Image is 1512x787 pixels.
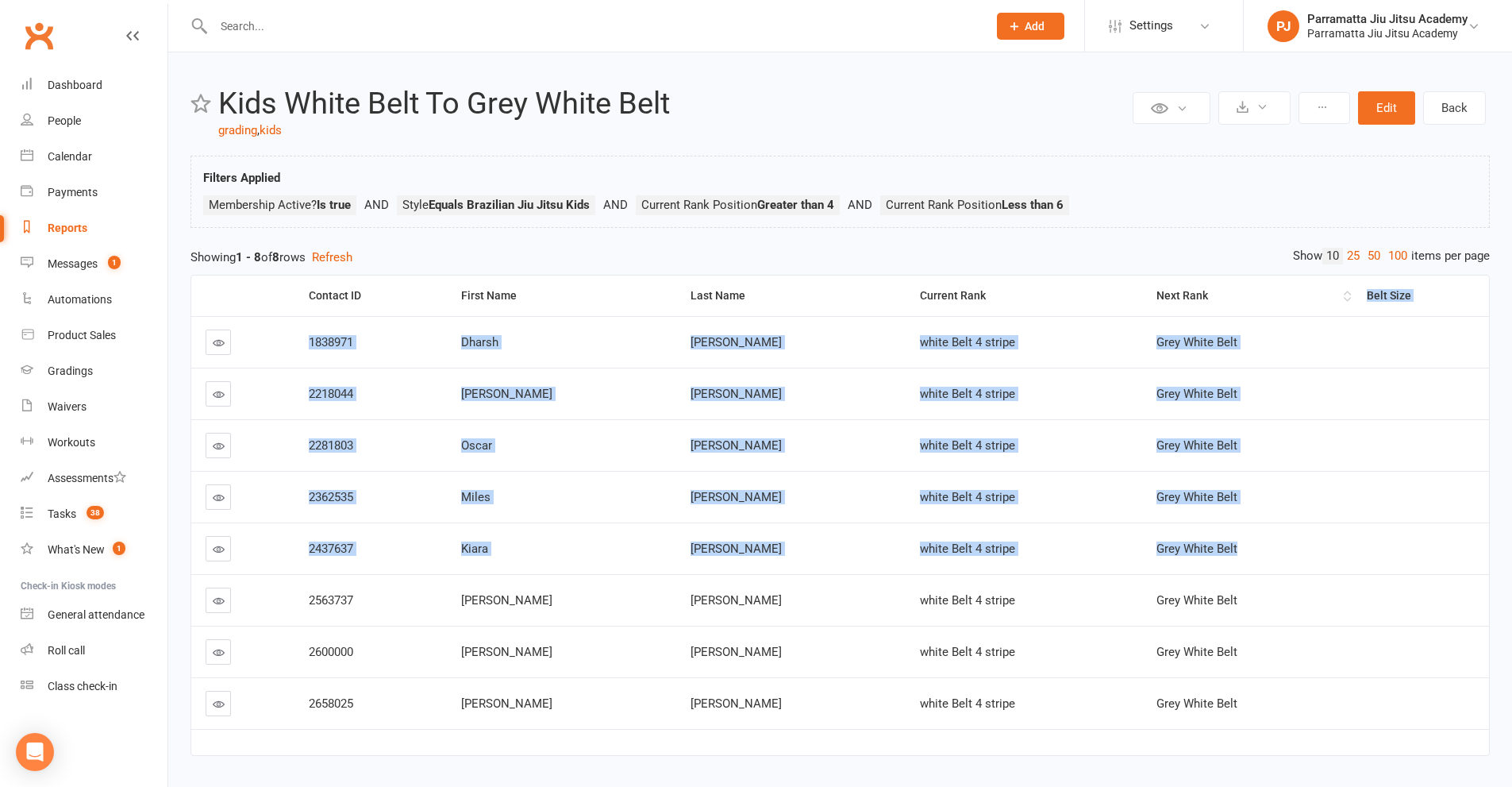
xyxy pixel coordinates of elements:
span: Grey White Belt [1156,335,1237,349]
a: 100 [1384,248,1411,264]
div: Next Rank [1156,290,1339,302]
div: Current Rank [920,290,1130,302]
span: Oscar [461,438,492,453]
span: white Belt 4 stripe [920,490,1015,504]
span: 1 [108,256,121,269]
span: Grey White Belt [1156,593,1237,608]
span: 1838971 [309,335,353,349]
a: grading [218,123,257,137]
div: PJ [1268,10,1299,42]
div: Gradings [48,365,93,377]
span: [PERSON_NAME] [691,490,782,504]
span: white Belt 4 stripe [920,645,1015,659]
span: 2281803 [309,438,353,453]
div: Messages [48,257,98,270]
span: Grey White Belt [1156,645,1237,659]
span: 2218044 [309,387,353,401]
span: Style [402,198,590,212]
div: Last Name [691,290,893,302]
div: General attendance [48,608,144,621]
div: Parramatta Jiu Jitsu Academy [1307,12,1468,26]
span: Add [1025,20,1045,33]
span: white Belt 4 stripe [920,387,1015,401]
a: Dashboard [21,68,167,103]
div: What's New [48,543,105,556]
span: 2658025 [309,696,353,711]
a: Gradings [21,353,167,389]
div: Tasks [48,507,76,520]
div: Automations [48,293,112,306]
span: [PERSON_NAME] [461,696,552,711]
span: Kiara [461,542,488,556]
div: Parramatta Jiu Jitsu Academy [1307,26,1468,41]
strong: 1 - 8 [236,250,261,264]
strong: Less than 6 [1002,198,1064,212]
div: Product Sales [48,329,116,341]
a: Product Sales [21,318,167,353]
span: [PERSON_NAME] [691,696,782,711]
a: Workouts [21,425,167,461]
div: Showing of rows [190,248,1490,267]
span: [PERSON_NAME] [691,593,782,608]
span: white Belt 4 stripe [920,542,1015,556]
span: Grey White Belt [1156,490,1237,504]
span: Settings [1129,8,1173,44]
a: Payments [21,175,167,210]
div: Belt Size [1367,290,1476,302]
span: white Belt 4 stripe [920,696,1015,711]
a: Class kiosk mode [21,669,167,704]
a: Messages 1 [21,246,167,282]
button: Edit [1358,91,1415,125]
span: Dharsh [461,335,498,349]
div: Payments [48,186,98,199]
span: [PERSON_NAME] [691,645,782,659]
div: People [48,114,81,127]
span: 38 [87,506,104,519]
a: Calendar [21,139,167,175]
span: [PERSON_NAME] [461,387,552,401]
a: Automations [21,282,167,318]
a: What's New1 [21,532,167,568]
a: Waivers [21,389,167,425]
a: Assessments [21,461,167,496]
span: 2600000 [309,645,353,659]
strong: Equals Brazilian Jiu Jitsu Kids [429,198,590,212]
div: Contact ID [309,290,433,302]
div: Waivers [48,400,87,413]
div: Assessments [48,472,126,484]
strong: Is true [317,198,351,212]
span: Miles [461,490,491,504]
a: Tasks 38 [21,496,167,532]
span: Membership Active? [209,198,351,212]
div: Calendar [48,150,92,163]
span: [PERSON_NAME] [691,542,782,556]
div: Roll call [48,644,85,657]
a: 50 [1364,248,1384,264]
strong: Greater than 4 [757,198,834,212]
h2: Kids White Belt To Grey White Belt [218,87,1129,121]
span: Current Rank Position [886,198,1064,212]
span: Grey White Belt [1156,438,1237,453]
a: Back [1423,91,1486,125]
span: white Belt 4 stripe [920,593,1015,608]
span: white Belt 4 stripe [920,438,1015,453]
button: Add [997,13,1064,40]
a: 25 [1343,248,1364,264]
span: [PERSON_NAME] [691,335,782,349]
span: 2563737 [309,593,353,608]
span: [PERSON_NAME] [691,387,782,401]
span: 1 [113,542,125,555]
div: Show items per page [1293,248,1490,264]
a: General attendance kiosk mode [21,597,167,633]
a: Roll call [21,633,167,669]
a: 10 [1322,248,1343,264]
div: First Name [461,290,664,302]
strong: 8 [272,250,279,264]
strong: Filters Applied [203,171,280,185]
span: [PERSON_NAME] [461,645,552,659]
span: [PERSON_NAME] [691,438,782,453]
div: Open Intercom Messenger [16,733,54,771]
span: Grey White Belt [1156,696,1237,711]
a: People [21,103,167,139]
input: Search... [209,15,976,37]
